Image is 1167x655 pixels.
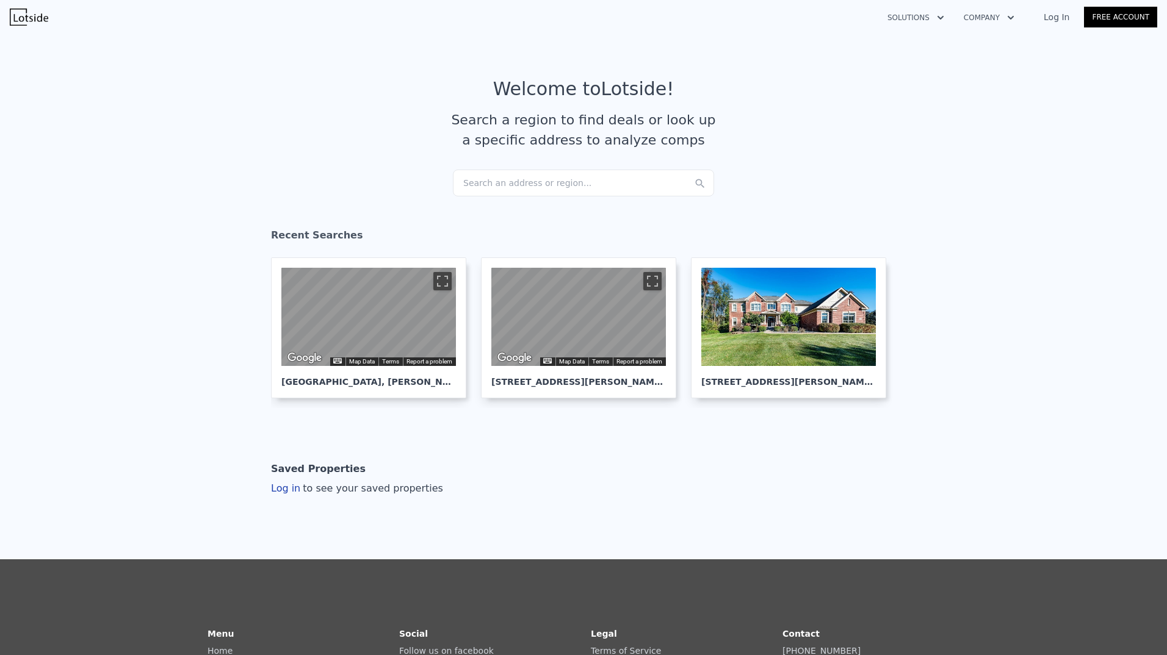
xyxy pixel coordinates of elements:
[281,366,456,388] div: [GEOGRAPHIC_DATA] , [PERSON_NAME][GEOGRAPHIC_DATA]
[453,170,714,196] div: Search an address or region...
[643,272,662,290] button: Toggle fullscreen view
[782,629,820,639] strong: Contact
[591,629,617,639] strong: Legal
[491,366,666,388] div: [STREET_ADDRESS][PERSON_NAME] , [GEOGRAPHIC_DATA]
[1084,7,1157,27] a: Free Account
[1029,11,1084,23] a: Log In
[691,257,896,398] a: [STREET_ADDRESS][PERSON_NAME], [GEOGRAPHIC_DATA]
[208,629,234,639] strong: Menu
[271,218,896,257] div: Recent Searches
[284,350,325,366] img: Google
[284,350,325,366] a: Open this area in Google Maps (opens a new window)
[447,110,720,150] div: Search a region to find deals or look up a specific address to analyze comps
[559,357,585,366] button: Map Data
[491,268,666,366] div: Street View
[300,482,443,494] span: to see your saved properties
[349,357,375,366] button: Map Data
[271,481,443,496] div: Log in
[592,358,609,365] a: Terms (opens in new tab)
[433,272,452,290] button: Toggle fullscreen view
[406,358,452,365] a: Report a problem
[399,629,428,639] strong: Social
[271,257,476,398] a: Map [GEOGRAPHIC_DATA], [PERSON_NAME][GEOGRAPHIC_DATA]
[494,350,535,366] img: Google
[281,268,456,366] div: Street View
[954,7,1024,29] button: Company
[543,358,552,363] button: Keyboard shortcuts
[616,358,662,365] a: Report a problem
[878,7,954,29] button: Solutions
[382,358,399,365] a: Terms (opens in new tab)
[10,9,48,26] img: Lotside
[271,457,366,481] div: Saved Properties
[333,358,342,363] button: Keyboard shortcuts
[481,257,686,398] a: Map [STREET_ADDRESS][PERSON_NAME], [GEOGRAPHIC_DATA]
[491,268,666,366] div: Map
[701,366,876,388] div: [STREET_ADDRESS][PERSON_NAME] , [GEOGRAPHIC_DATA]
[494,350,535,366] a: Open this area in Google Maps (opens a new window)
[281,268,456,366] div: Map
[493,78,674,100] div: Welcome to Lotside !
